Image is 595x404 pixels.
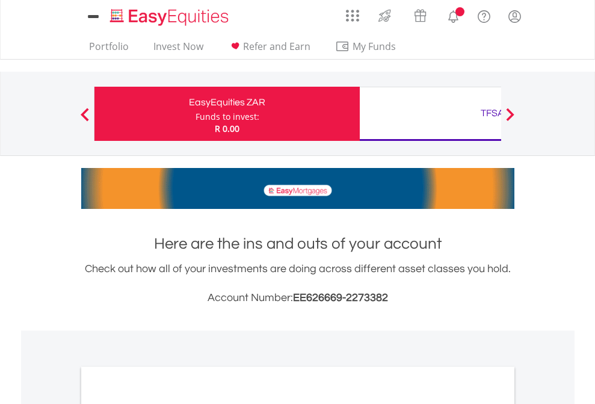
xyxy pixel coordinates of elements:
[469,3,499,27] a: FAQ's and Support
[499,3,530,30] a: My Profile
[73,114,97,126] button: Previous
[81,233,514,255] h1: Here are the ins and outs of your account
[338,3,367,22] a: AppsGrid
[215,123,239,134] span: R 0.00
[81,168,514,209] img: EasyMortage Promotion Banner
[335,39,414,54] span: My Funds
[102,94,353,111] div: EasyEquities ZAR
[149,40,208,59] a: Invest Now
[498,114,522,126] button: Next
[196,111,259,123] div: Funds to invest:
[81,290,514,306] h3: Account Number:
[375,6,395,25] img: thrive-v2.svg
[243,40,310,53] span: Refer and Earn
[81,261,514,306] div: Check out how all of your investments are doing across different asset classes you hold.
[346,9,359,22] img: grid-menu-icon.svg
[410,6,430,25] img: vouchers-v2.svg
[438,3,469,27] a: Notifications
[402,3,438,25] a: Vouchers
[108,7,233,27] img: EasyEquities_Logo.png
[293,292,388,303] span: EE626669-2273382
[223,40,315,59] a: Refer and Earn
[84,40,134,59] a: Portfolio
[105,3,233,27] a: Home page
